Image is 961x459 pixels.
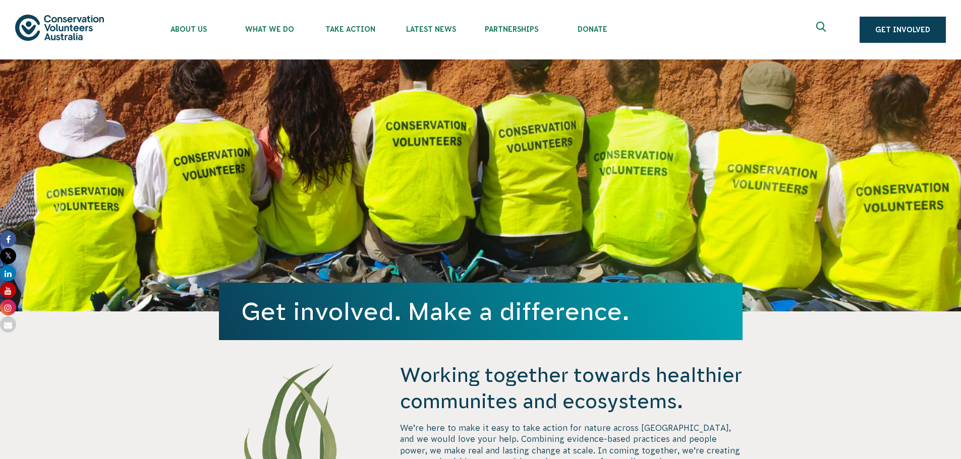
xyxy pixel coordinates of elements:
span: Expand search box [816,22,829,38]
a: Get Involved [860,17,946,43]
span: Latest News [390,25,471,33]
h1: Get involved. Make a difference. [241,298,720,325]
span: What We Do [229,25,310,33]
span: Donate [552,25,633,33]
button: Expand search box Close search box [810,18,834,42]
span: About Us [148,25,229,33]
span: Partnerships [471,25,552,33]
h4: Working together towards healthier communites and ecosystems. [400,362,742,414]
span: Take Action [310,25,390,33]
img: logo.svg [15,15,104,40]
